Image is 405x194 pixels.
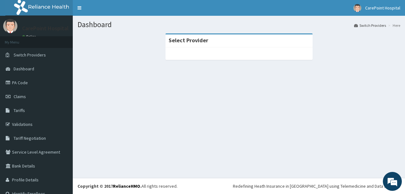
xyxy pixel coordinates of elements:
strong: Copyright © 2017 . [78,183,141,189]
span: Tariff Negotiation [14,135,46,141]
span: Claims [14,94,26,99]
div: Redefining Heath Insurance in [GEOGRAPHIC_DATA] using Telemedicine and Data Science! [233,183,400,189]
strong: Select Provider [169,37,208,44]
span: Dashboard [14,66,34,72]
h1: Dashboard [78,21,400,29]
span: CarePoint Hospital [365,5,400,11]
a: Switch Providers [354,23,386,28]
p: CarePoint Hospital [22,26,69,31]
a: Online [22,34,37,39]
li: Here [387,23,400,28]
a: RelianceHMO [113,183,140,189]
img: User Image [353,4,361,12]
span: Tariffs [14,108,25,113]
img: User Image [3,19,17,33]
span: Switch Providers [14,52,46,58]
footer: All rights reserved. [73,178,405,194]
